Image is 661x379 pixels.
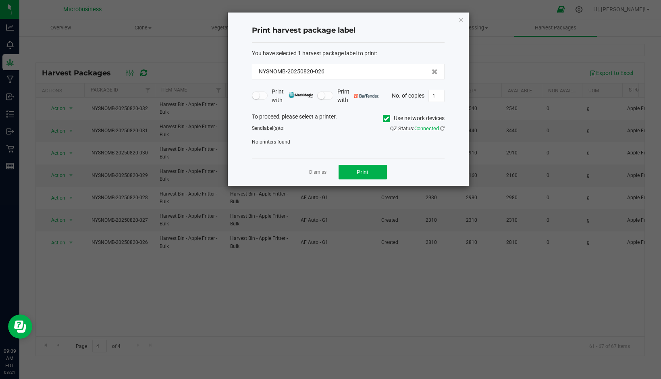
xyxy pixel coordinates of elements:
[252,139,290,145] span: No printers found
[390,125,445,131] span: QZ Status:
[246,112,451,125] div: To proceed, please select a printer.
[357,169,369,175] span: Print
[354,94,379,98] img: bartender.png
[259,67,324,76] span: NYSNOMB-20250820-026
[252,50,376,56] span: You have selected 1 harvest package label to print
[414,125,439,131] span: Connected
[272,87,313,104] span: Print with
[337,87,379,104] span: Print with
[252,125,285,131] span: Send to:
[339,165,387,179] button: Print
[8,314,32,339] iframe: Resource center
[392,92,424,98] span: No. of copies
[263,125,279,131] span: label(s)
[383,114,445,123] label: Use network devices
[252,49,445,58] div: :
[309,169,326,176] a: Dismiss
[289,92,313,98] img: mark_magic_cybra.png
[252,25,445,36] h4: Print harvest package label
